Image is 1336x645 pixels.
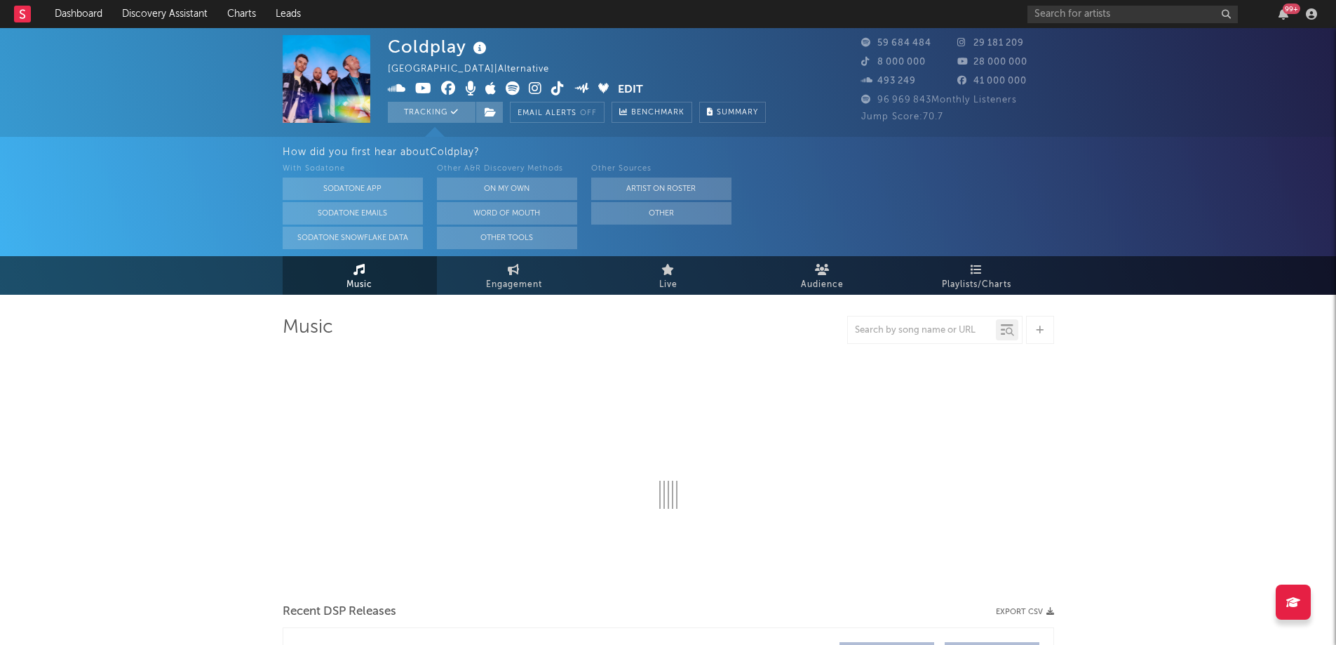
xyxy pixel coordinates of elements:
div: Coldplay [388,35,490,58]
button: Edit [618,81,643,99]
span: 59 684 484 [861,39,931,48]
button: Artist on Roster [591,178,731,200]
span: 28 000 000 [957,58,1027,67]
span: Engagement [486,277,542,293]
span: Playlists/Charts [942,277,1011,293]
div: 99 + [1283,4,1300,14]
button: Tracking [388,102,475,123]
button: Sodatone Snowflake Data [283,227,423,249]
button: Other [591,202,731,225]
span: Music [346,277,372,293]
button: Export CSV [996,608,1054,616]
span: Jump Score: 70.7 [861,112,943,121]
span: Recent DSP Releases [283,604,396,620]
span: Live [659,277,677,293]
button: Word Of Mouth [437,202,577,225]
button: Other Tools [437,227,577,249]
div: With Sodatone [283,161,423,178]
button: On My Own [437,178,577,200]
a: Engagement [437,256,591,295]
a: Live [591,256,745,295]
div: Other A&R Discovery Methods [437,161,577,178]
span: Audience [801,277,844,293]
button: Summary [699,102,766,123]
button: Sodatone App [283,178,423,200]
span: 493 249 [861,77,916,86]
div: [GEOGRAPHIC_DATA] | Alternative [388,61,565,78]
span: 96 969 843 Monthly Listeners [861,95,1017,105]
input: Search by song name or URL [848,325,996,336]
input: Search for artists [1027,6,1238,23]
a: Audience [745,256,900,295]
span: Benchmark [631,105,684,121]
div: Other Sources [591,161,731,178]
span: 29 181 209 [957,39,1024,48]
span: 41 000 000 [957,77,1027,86]
em: Off [580,109,597,117]
span: 8 000 000 [861,58,926,67]
button: 99+ [1278,8,1288,20]
span: Summary [717,109,758,117]
button: Email AlertsOff [510,102,605,123]
a: Playlists/Charts [900,256,1054,295]
a: Benchmark [612,102,692,123]
a: Music [283,256,437,295]
button: Sodatone Emails [283,202,423,225]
